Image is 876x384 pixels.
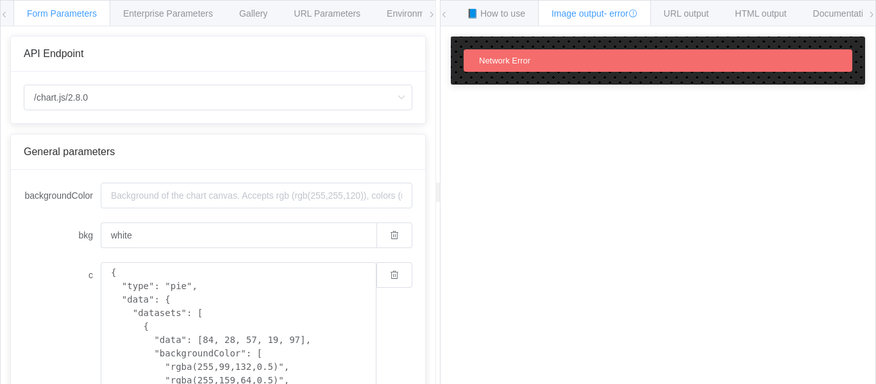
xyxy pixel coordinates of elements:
span: HTML output [735,8,786,19]
label: c [24,262,101,288]
input: Background of the chart canvas. Accepts rgb (rgb(255,255,120)), colors (red), and url-encoded hex... [101,222,376,248]
input: Background of the chart canvas. Accepts rgb (rgb(255,255,120)), colors (red), and url-encoded hex... [101,183,412,208]
label: bkg [24,222,101,248]
span: Gallery [239,8,267,19]
input: Select [24,85,412,110]
span: Documentation [813,8,873,19]
span: Form Parameters [27,8,97,19]
span: - error [604,8,637,19]
span: URL Parameters [294,8,360,19]
span: API Endpoint [24,48,83,59]
span: Environments [387,8,442,19]
span: General parameters [24,146,115,157]
span: URL output [664,8,709,19]
label: backgroundColor [24,183,101,208]
span: Enterprise Parameters [123,8,213,19]
span: Network Error [479,56,530,65]
span: Image output [552,8,637,19]
span: 📘 How to use [467,8,525,19]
